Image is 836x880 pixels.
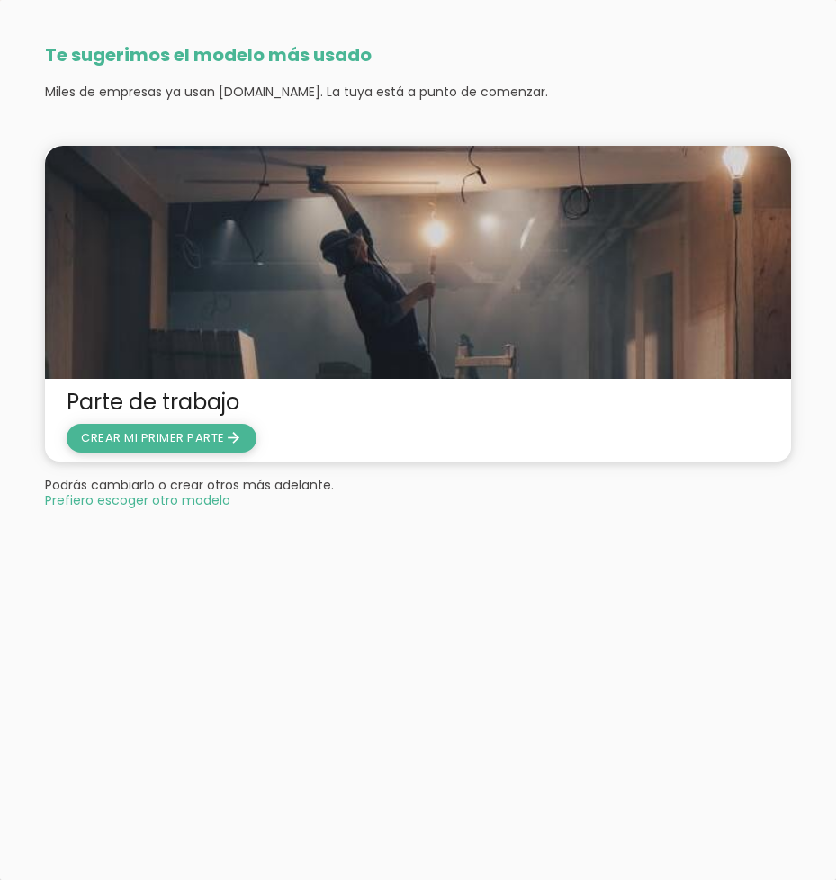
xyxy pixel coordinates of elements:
i: arrow_forward [225,424,242,453]
span: Podrás cambiarlo o crear otros más adelante. [45,476,334,494]
h3: Te sugerimos el modelo más usado [45,45,791,65]
span: CREAR MI PRIMER PARTE [81,429,242,446]
p: Miles de empresas ya usan [DOMAIN_NAME]. La tuya está a punto de comenzar. [45,83,791,101]
img: partediariooperario.jpg [45,146,791,379]
span: Close [45,494,230,507]
span: Parte de trabajo [67,388,769,417]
